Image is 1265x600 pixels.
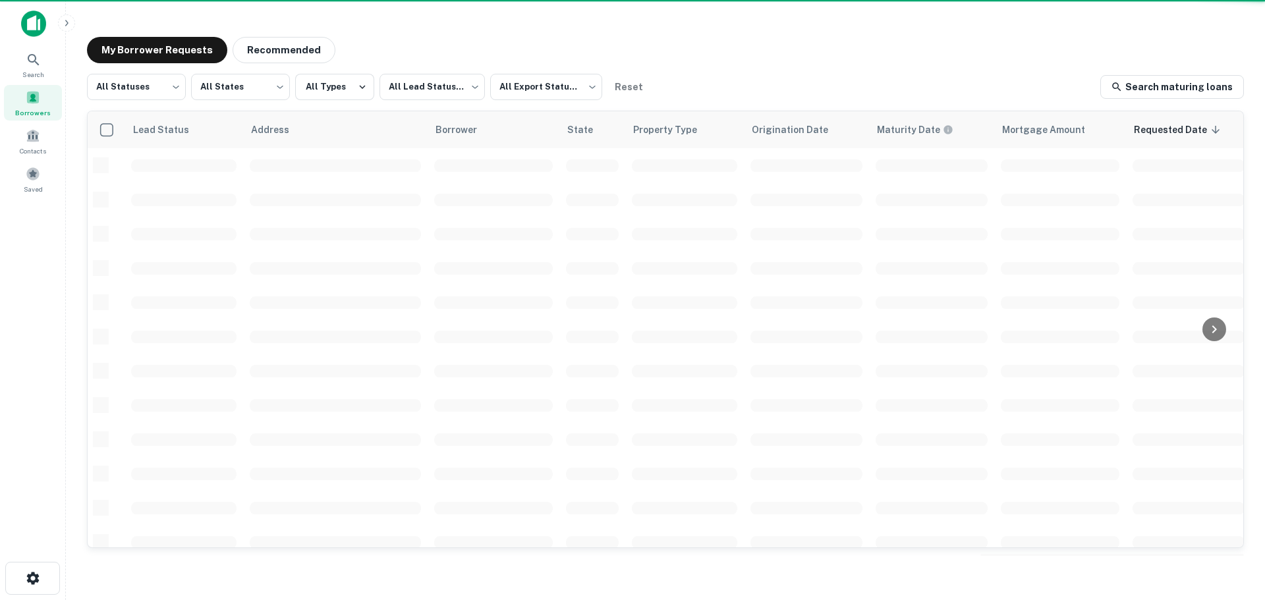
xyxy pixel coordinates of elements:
[1002,122,1102,138] span: Mortgage Amount
[295,74,374,100] button: All Types
[1134,122,1224,138] span: Requested Date
[4,123,62,159] a: Contacts
[869,111,994,148] th: Maturity dates displayed may be estimated. Please contact the lender for the most accurate maturi...
[567,122,610,138] span: State
[125,111,243,148] th: Lead Status
[877,123,970,137] span: Maturity dates displayed may be estimated. Please contact the lender for the most accurate maturi...
[994,111,1126,148] th: Mortgage Amount
[559,111,625,148] th: State
[1100,75,1244,99] a: Search maturing loans
[436,122,494,138] span: Borrower
[24,184,43,194] span: Saved
[132,122,206,138] span: Lead Status
[752,122,845,138] span: Origination Date
[490,70,602,104] div: All Export Statuses
[4,47,62,82] a: Search
[87,37,227,63] button: My Borrower Requests
[607,74,650,100] button: Reset
[21,11,46,37] img: capitalize-icon.png
[4,85,62,121] a: Borrowers
[877,123,953,137] div: Maturity dates displayed may be estimated. Please contact the lender for the most accurate maturi...
[633,122,714,138] span: Property Type
[87,70,186,104] div: All Statuses
[1126,111,1251,148] th: Requested Date
[625,111,744,148] th: Property Type
[22,69,44,80] span: Search
[379,70,485,104] div: All Lead Statuses
[15,107,51,118] span: Borrowers
[251,122,306,138] span: Address
[428,111,559,148] th: Borrower
[191,70,290,104] div: All States
[243,111,428,148] th: Address
[233,37,335,63] button: Recommended
[4,161,62,197] a: Saved
[20,146,46,156] span: Contacts
[744,111,869,148] th: Origination Date
[877,123,940,137] h6: Maturity Date
[1199,495,1265,558] iframe: Chat Widget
